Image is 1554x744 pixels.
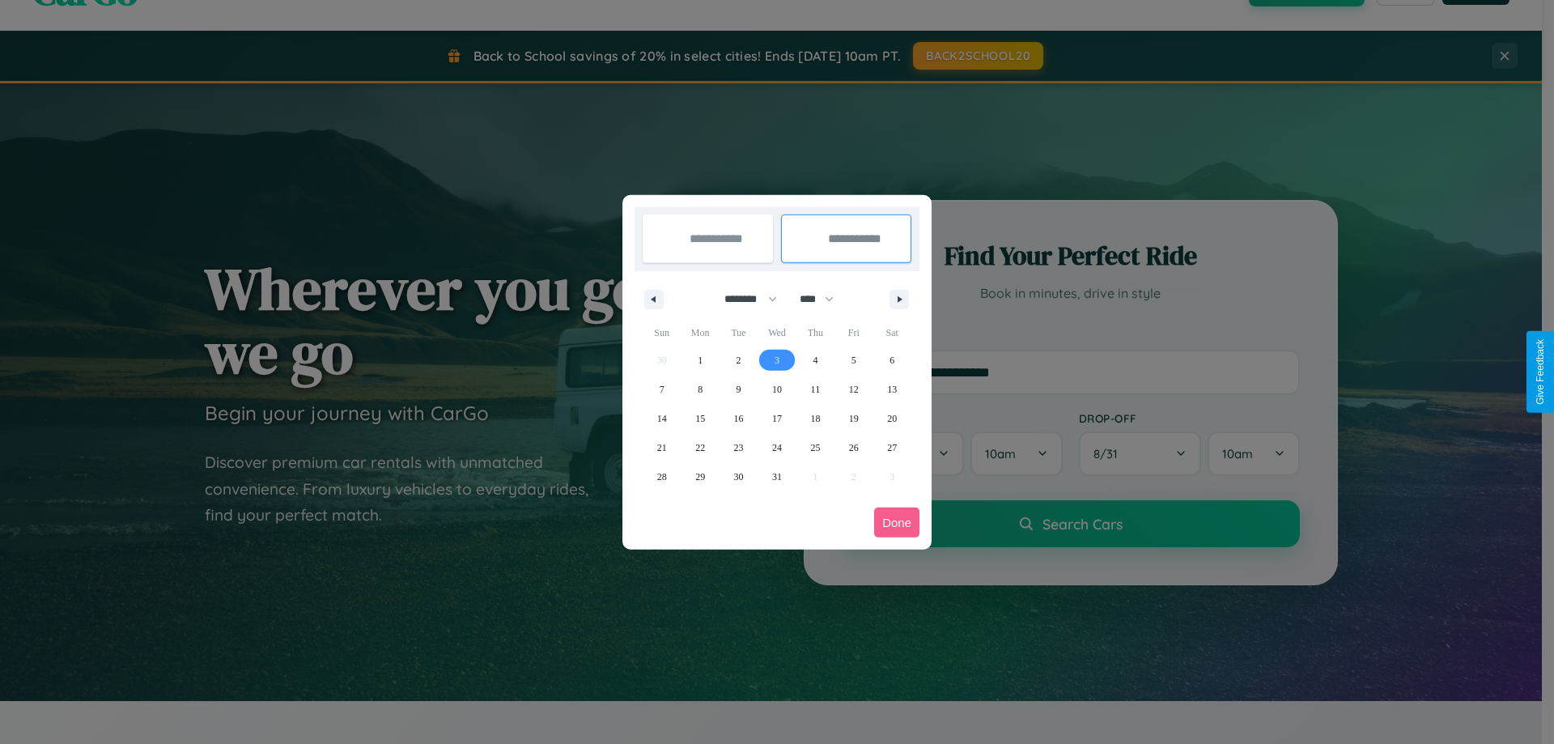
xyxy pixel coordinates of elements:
[643,433,681,462] button: 21
[734,404,744,433] span: 16
[834,433,873,462] button: 26
[887,375,897,404] span: 13
[796,375,834,404] button: 11
[772,462,782,491] span: 31
[643,320,681,346] span: Sun
[695,404,705,433] span: 15
[873,346,911,375] button: 6
[811,375,821,404] span: 11
[887,433,897,462] span: 27
[698,346,703,375] span: 1
[758,320,796,346] span: Wed
[873,320,911,346] span: Sat
[772,404,782,433] span: 17
[834,320,873,346] span: Fri
[772,375,782,404] span: 10
[758,404,796,433] button: 17
[720,346,758,375] button: 2
[720,404,758,433] button: 16
[887,404,897,433] span: 20
[681,433,719,462] button: 22
[834,404,873,433] button: 19
[698,375,703,404] span: 8
[758,346,796,375] button: 3
[873,375,911,404] button: 13
[890,346,894,375] span: 6
[643,404,681,433] button: 14
[695,462,705,491] span: 29
[681,404,719,433] button: 15
[720,433,758,462] button: 23
[720,375,758,404] button: 9
[834,346,873,375] button: 5
[813,346,817,375] span: 4
[657,462,667,491] span: 28
[734,433,744,462] span: 23
[849,433,859,462] span: 26
[681,462,719,491] button: 29
[851,346,856,375] span: 5
[660,375,664,404] span: 7
[720,320,758,346] span: Tue
[720,462,758,491] button: 30
[737,346,741,375] span: 2
[734,462,744,491] span: 30
[1535,339,1546,405] div: Give Feedback
[643,462,681,491] button: 28
[796,346,834,375] button: 4
[810,404,820,433] span: 18
[758,462,796,491] button: 31
[772,433,782,462] span: 24
[681,320,719,346] span: Mon
[873,433,911,462] button: 27
[849,375,859,404] span: 12
[849,404,859,433] span: 19
[695,433,705,462] span: 22
[834,375,873,404] button: 12
[810,433,820,462] span: 25
[643,375,681,404] button: 7
[796,320,834,346] span: Thu
[681,346,719,375] button: 1
[775,346,779,375] span: 3
[758,433,796,462] button: 24
[873,404,911,433] button: 20
[657,404,667,433] span: 14
[657,433,667,462] span: 21
[737,375,741,404] span: 9
[796,404,834,433] button: 18
[796,433,834,462] button: 25
[758,375,796,404] button: 10
[874,508,919,538] button: Done
[681,375,719,404] button: 8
